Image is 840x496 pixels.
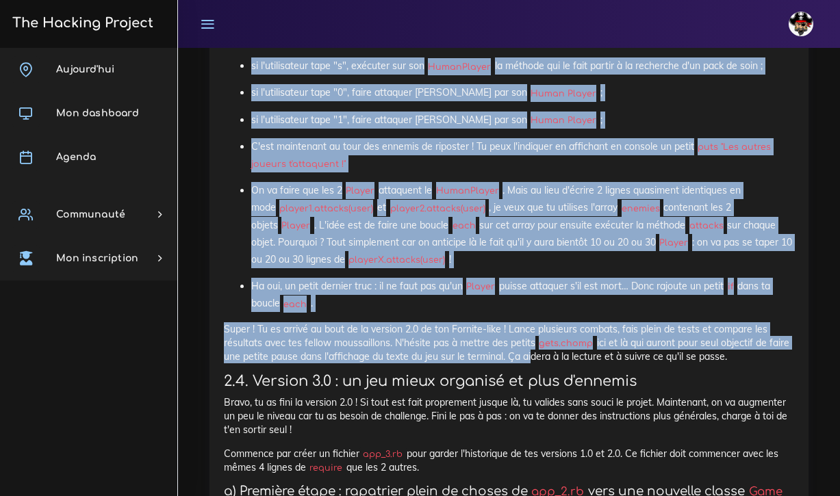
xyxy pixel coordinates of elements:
code: player1.attacks(user) [276,202,377,216]
span: Agenda [56,152,96,162]
p: Super ! Tu es arrivé au bout de la version 2.0 de ton Fornite-like ! Lance plusieurs combats, fai... [224,322,794,364]
code: Player [656,236,692,250]
p: Commence par créer un fichier pour garder l'historique de tes versions 1.0 et 2.0. Ce fichier doi... [224,447,794,475]
h3: 2.4. Version 3.0 : un jeu mieux organisé et plus d'ennemis [224,373,794,390]
code: enemies [618,202,663,216]
p: On va faire que les 2 attaquent le . Mais au lieu d'écrire 2 lignes quasiment identiques en mode ... [251,182,794,268]
span: Aujourd'hui [56,64,114,75]
img: avatar [789,12,813,36]
code: HumanPlayer [432,184,502,198]
h3: The Hacking Project [8,16,153,31]
code: Human Player [527,114,600,127]
p: Ha oui, un petit dernier truc : il ne faut pas qu'un puisse attaquer s'il est mort… Donc rajoute ... [251,278,794,312]
code: gets.chomp [535,337,597,350]
code: if [724,280,737,293]
span: Mon inscription [56,253,138,263]
code: Player [342,184,379,198]
code: attacks [685,219,727,233]
span: Communauté [56,209,125,220]
code: HumanPlayer [424,60,495,74]
p: si l'utilisateur tape "0", faire attaquer [PERSON_NAME] par son ; [251,84,794,101]
p: Bravo, tu as fini la version 2.0 ! Si tout est fait proprement jusque là, tu valides sans souci l... [224,395,794,437]
code: playerX.attacks(user) [345,253,449,267]
code: each [448,219,479,233]
p: si l'utilisateur tape "s", exécuter sur son la méthode qui le fait partir à la recherche d'un pac... [251,57,794,75]
code: Player [278,219,314,233]
p: C'est maintenant au tour des ennemis de riposter ! Tu peux l'indiquer en affichant en console un ... [251,138,794,172]
code: puts "Les autres joueurs t'attaquent !" [251,140,772,171]
code: app_3.rb [359,447,407,461]
code: Player [463,280,499,293]
p: si l'utilisateur tape "1", faire attaquer [PERSON_NAME] par son ; [251,112,794,129]
code: Human Player [527,87,600,101]
code: player2.attacks(user) [386,202,489,216]
code: each [280,298,311,311]
code: require [306,461,346,475]
span: Mon dashboard [56,108,139,118]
